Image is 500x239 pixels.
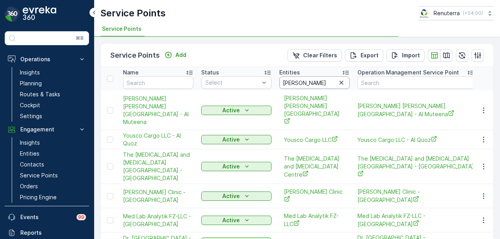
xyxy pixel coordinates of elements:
span: [PERSON_NAME] [PERSON_NAME][GEOGRAPHIC_DATA] [284,94,345,126]
button: Clear Filters [287,49,342,62]
span: Med Lab Analytik FZ-LLC - [GEOGRAPHIC_DATA] [357,212,475,228]
div: Toggle Row Selected [107,193,113,199]
a: The Diabetes and Endocrine Centre - Dubai Healthcare City [123,151,193,182]
p: Pricing Engine [20,193,57,201]
div: Toggle Row Selected [107,107,113,113]
p: Export [361,51,379,59]
button: Renuterra(+04:00) [418,6,494,20]
span: [PERSON_NAME] Clinic [284,188,345,204]
a: Yousco Cargo LLC - Al Quoz [357,136,475,144]
p: Import [402,51,420,59]
a: Yousco Cargo LLC - Al Quoz [123,132,193,147]
a: Planning [17,78,89,89]
button: Active [201,135,271,144]
p: Orders [20,182,38,190]
p: Active [222,106,240,114]
a: Mitera Clinic [284,188,345,204]
a: Insights [17,67,89,78]
p: Clear Filters [303,51,337,59]
a: Med Lab Analytik FZ-LLC - Dubai Healthcare City [357,212,475,228]
a: Service Points [17,170,89,181]
button: Active [201,216,271,225]
p: Active [222,216,240,224]
span: [PERSON_NAME] [PERSON_NAME][GEOGRAPHIC_DATA] - Al Muteena [123,95,193,126]
a: Orders [17,181,89,192]
img: logo [5,6,20,22]
a: Med Lab Analytik FZ-LLC - Dubai Healthcare City [123,212,193,228]
img: Screenshot_2024-07-26_at_13.33.01.png [418,9,430,18]
button: Add [161,50,189,60]
span: [PERSON_NAME] [PERSON_NAME][GEOGRAPHIC_DATA] - Al Muteena [357,102,475,118]
a: Insights [17,137,89,148]
p: Entities [20,150,39,158]
p: 99 [78,214,84,220]
input: Search [357,76,475,89]
p: Add [175,51,186,59]
p: Operations [20,55,73,63]
p: Service Points [20,172,58,179]
span: [PERSON_NAME] Clinic - [GEOGRAPHIC_DATA] [357,188,475,204]
button: Engagement [5,122,89,137]
p: Routes & Tasks [20,90,60,98]
input: Search [123,76,193,89]
div: Toggle Row Selected [107,136,113,143]
p: ⌘B [76,35,84,41]
p: Settings [20,112,42,120]
span: Service Points [102,25,141,33]
a: Mitera Clinic - Dubai Health Care City [123,188,193,204]
a: Yousaf Qumbar Al Ali Building - Al Muteena [123,95,193,126]
button: Import [386,49,425,62]
p: Active [222,136,240,143]
p: Active [222,163,240,170]
span: The [MEDICAL_DATA] and [MEDICAL_DATA][GEOGRAPHIC_DATA] - [GEOGRAPHIC_DATA] [123,151,193,182]
a: Yousco Cargo LLC [284,136,345,144]
a: Contacts [17,159,89,170]
a: Events99 [5,209,89,225]
a: Yousaf Qumbar Al Ali Building [284,94,345,126]
p: Service Points [100,7,166,19]
p: Contacts [20,161,44,168]
input: Search [279,76,350,89]
img: logo_dark-DEwI_e13.png [23,6,56,22]
p: Events [20,213,72,221]
button: Active [201,191,271,201]
p: Select [205,79,259,87]
div: Toggle Row Selected [107,217,113,223]
p: Insights [20,69,40,76]
p: Insights [20,139,40,147]
button: Export [345,49,383,62]
p: Service Points [110,50,160,61]
span: Med Lab Analytik FZ-LLC - [GEOGRAPHIC_DATA] [123,212,193,228]
p: Engagement [20,126,73,133]
a: Med Lab Analytik FZ-LLC [284,212,345,228]
a: Cockpit [17,100,89,111]
p: Renuterra [434,9,460,17]
p: Status [201,69,219,76]
span: [PERSON_NAME] Clinic - [GEOGRAPHIC_DATA] [123,188,193,204]
button: Active [201,162,271,171]
a: Pricing Engine [17,192,89,203]
a: The Diabetes and Endocrine Centre [284,155,345,179]
a: The Diabetes and Endocrine Centre - Dubai Healthcare City [357,155,475,179]
a: Entities [17,148,89,159]
span: The [MEDICAL_DATA] and [MEDICAL_DATA][GEOGRAPHIC_DATA] - [GEOGRAPHIC_DATA] [357,155,475,179]
p: Entities [279,69,300,76]
p: Planning [20,80,42,87]
a: Mitera Clinic - Dubai Health Care City [357,188,475,204]
p: ( +04:00 ) [463,10,483,16]
div: Toggle Row Selected [107,163,113,170]
a: Settings [17,111,89,122]
a: Routes & Tasks [17,89,89,100]
button: Active [201,106,271,115]
button: Operations [5,51,89,67]
p: Name [123,69,139,76]
p: Cockpit [20,101,40,109]
p: Active [222,192,240,200]
a: Yousaf Qumbar Al Ali Building - Al Muteena [357,102,475,118]
p: Reports [20,229,86,237]
span: The [MEDICAL_DATA] and [MEDICAL_DATA] Centre [284,155,345,179]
